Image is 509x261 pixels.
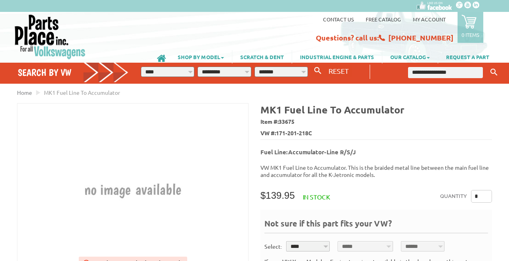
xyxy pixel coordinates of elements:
button: Search By VW... [311,65,325,77]
b: Fuel Line:Accumulator-Line R/S/J [260,148,356,156]
a: SHOP BY MODEL [170,50,232,63]
p: VW MK1 Fuel Line to Accumulator. This is the braided metal line between the main fuel line and ac... [260,164,492,178]
h4: Search by VW [18,67,129,78]
span: $139.95 [260,190,295,201]
span: In stock [303,193,330,201]
span: 33675 [279,118,294,125]
a: OUR CATALOG [382,50,438,63]
a: INDUSTRIAL ENGINE & PARTS [292,50,382,63]
b: MK1 Fuel Line to Accumulator [260,103,405,116]
button: RESET [325,65,352,77]
span: Item #: [260,116,492,128]
a: 0 items [458,12,483,43]
p: 0 items [462,31,479,38]
div: Not sure if this part fits your VW? [264,218,488,233]
a: Contact us [323,16,354,23]
span: 171-201-218C [276,129,312,137]
a: My Account [413,16,446,23]
div: Select: [264,242,282,251]
label: Quantity [440,190,467,203]
button: Keyword Search [488,66,500,79]
a: SCRATCH & DENT [232,50,292,63]
img: Parts Place Inc! [14,14,86,59]
a: Home [17,89,32,96]
a: Free Catalog [366,16,401,23]
span: MK1 Fuel Line to Accumulator [44,89,120,96]
span: VW #: [260,128,492,139]
a: REQUEST A PART [438,50,497,63]
span: RESET [329,67,349,75]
